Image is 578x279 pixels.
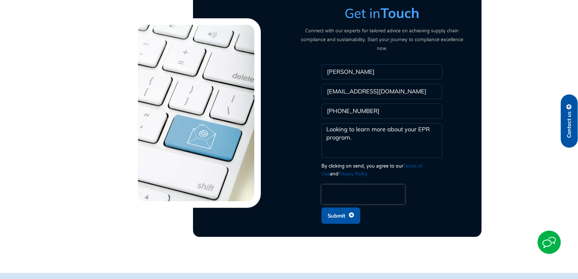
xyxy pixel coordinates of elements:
a: Privacy Policy [338,171,368,177]
strong: Touch [380,4,419,22]
img: Contact-Us-Form [131,18,261,208]
input: Only numbers and phone characters (#, -, *, etc) are accepted. [321,104,442,119]
a: Contact us [561,94,578,148]
input: Full Name* [321,64,442,79]
div: By clicking on send, you agree to our and [321,162,442,178]
button: Submit [321,207,360,224]
img: Start Chat [538,231,561,254]
span: Contact us [566,111,572,138]
iframe: reCAPTCHA [321,185,405,204]
a: Terms of Use [321,163,422,177]
input: Business email ID* [321,84,442,99]
h3: Get in [296,5,468,21]
p: Connect with our experts for tailored advice on achieving supply chain compliance and sustainabil... [296,26,468,53]
span: Submit [328,209,345,222]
